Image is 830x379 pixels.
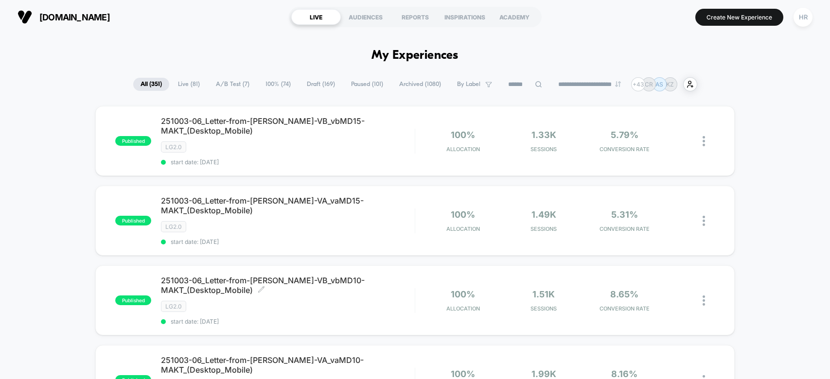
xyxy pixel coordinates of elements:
[371,49,459,63] h1: My Experiences
[133,78,169,91] span: All ( 351 )
[645,81,653,88] p: CR
[446,305,480,312] span: Allocation
[115,216,151,225] span: published
[532,289,555,299] span: 1.51k
[794,8,812,27] div: HR
[392,78,448,91] span: Archived ( 1080 )
[15,9,113,25] button: [DOMAIN_NAME]
[531,369,556,379] span: 1.99k
[451,130,475,140] span: 100%
[446,225,480,232] span: Allocation
[161,196,414,215] span: 251003-06_Letter-from-[PERSON_NAME]-VA_vaMD15-MAKT_(Desktop_Mobile)
[506,146,582,153] span: Sessions
[506,305,582,312] span: Sessions
[586,305,662,312] span: CONVERSION RATE
[666,81,674,88] p: KZ
[703,136,705,146] img: close
[161,221,186,232] span: LG2.0
[161,116,414,136] span: 251003-06_Letter-from-[PERSON_NAME]-VB_vbMD15-MAKT_(Desktop_Mobile)
[161,301,186,312] span: LG2.0
[161,355,414,375] span: 251003-06_Letter-from-[PERSON_NAME]-VA_vaMD10-MAKT_(Desktop_Mobile)
[171,78,207,91] span: Live ( 81 )
[615,81,621,87] img: end
[115,295,151,305] span: published
[695,9,783,26] button: Create New Experience
[161,158,414,166] span: start date: [DATE]
[341,9,390,25] div: AUDIENCES
[610,289,638,299] span: 8.65%
[490,9,539,25] div: ACADEMY
[344,78,390,91] span: Paused ( 101 )
[209,78,257,91] span: A/B Test ( 7 )
[446,146,480,153] span: Allocation
[457,81,480,88] span: By Label
[291,9,341,25] div: LIVE
[791,7,815,27] button: HR
[161,276,414,295] span: 251003-06_Letter-from-[PERSON_NAME]-VB_vbMD10-MAKT_(Desktop_Mobile)
[703,295,705,306] img: close
[611,130,638,140] span: 5.79%
[258,78,298,91] span: 100% ( 74 )
[440,9,490,25] div: INSPIRATIONS
[161,318,414,325] span: start date: [DATE]
[18,10,32,24] img: Visually logo
[586,146,662,153] span: CONVERSION RATE
[451,289,475,299] span: 100%
[506,225,582,232] span: Sessions
[451,369,475,379] span: 100%
[161,141,186,153] span: LG2.0
[300,78,342,91] span: Draft ( 169 )
[703,216,705,226] img: close
[611,369,637,379] span: 8.16%
[531,209,556,220] span: 1.49k
[611,209,638,220] span: 5.31%
[531,130,556,140] span: 1.33k
[115,136,151,146] span: published
[451,209,475,220] span: 100%
[586,225,662,232] span: CONVERSION RATE
[390,9,440,25] div: REPORTS
[161,238,414,245] span: start date: [DATE]
[631,77,645,91] div: + 43
[655,81,663,88] p: AS
[39,12,110,22] span: [DOMAIN_NAME]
